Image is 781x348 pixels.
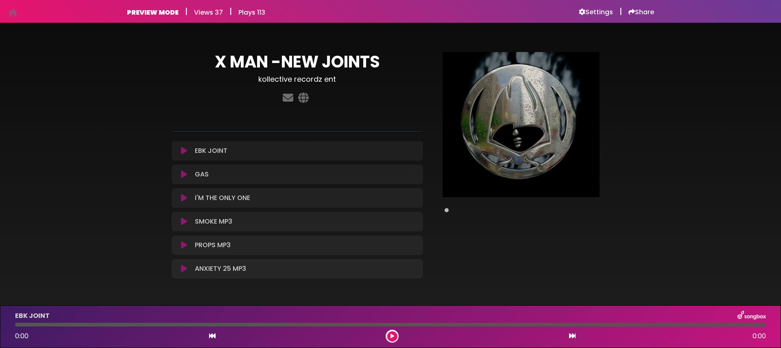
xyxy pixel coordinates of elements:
p: PROPS MP3 [195,240,231,250]
img: Main Media [443,52,600,197]
p: EBK JOINT [195,146,227,156]
h5: | [229,7,232,16]
a: Share [628,8,654,16]
h6: Views 37 [194,9,223,16]
img: songbox-logo-white.png [737,311,766,321]
h5: | [620,7,622,16]
h5: | [185,7,188,16]
p: I'M THE ONLY ONE [195,193,250,203]
p: GAS [195,170,209,179]
h6: Plays 113 [238,9,265,16]
p: EBK JOINT [15,311,50,321]
p: SMOKE MP3 [195,217,232,226]
h3: kollective recordz ent [172,75,423,84]
h1: X MAN -NEW JOINTS [172,52,423,72]
a: Settings [579,8,613,16]
h6: PREVIEW MODE [127,9,179,16]
p: ANXIETY 25 MP3 [195,264,246,274]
